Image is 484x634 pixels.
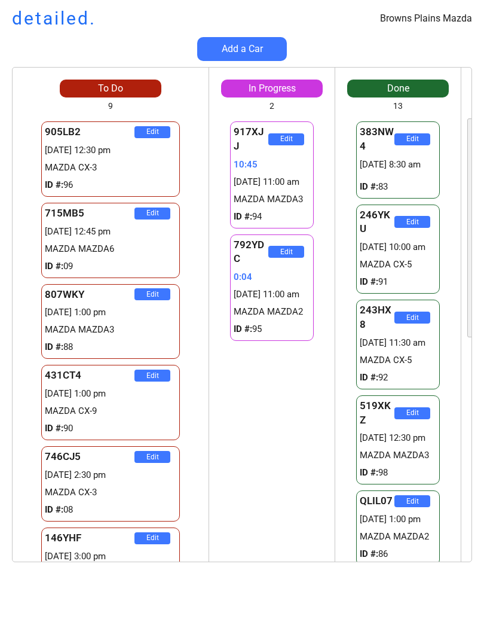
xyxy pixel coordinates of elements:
div: 807WKY [45,288,134,302]
div: 91 [360,276,436,288]
div: [DATE] 8:30 am [360,158,436,171]
div: [DATE] 11:00 am [234,288,310,301]
strong: ID #: [45,504,63,515]
div: [DATE] 1:00 pm [45,306,176,319]
div: MAZDA MAZDA2 [360,531,436,543]
div: 917XJJ [234,125,268,154]
div: 792YDC [234,238,268,267]
button: Edit [134,370,170,382]
div: [DATE] 12:30 pm [45,144,176,157]
div: Browns Plains Mazda [380,12,472,25]
div: Done [347,82,449,95]
strong: ID #: [45,342,63,352]
div: [DATE] 3:00 pm [45,550,176,563]
div: 746CJ5 [45,450,134,464]
div: 13 [393,100,403,112]
div: 246YKU [360,208,394,237]
div: [DATE] 2:30 pm [45,469,176,481]
div: MAZDA MAZDA6 [45,243,176,255]
button: Edit [134,126,170,138]
div: 95 [234,323,310,336]
button: Edit [268,133,304,145]
button: Edit [394,495,430,507]
div: 243HX8 [360,303,394,332]
div: 2 [269,100,274,112]
div: MAZDA CX-3 [45,161,176,174]
div: In Progress [221,82,323,95]
div: [DATE] 12:45 pm [45,225,176,238]
button: Edit [134,208,170,220]
div: 905LB2 [45,125,134,139]
div: MAZDA MAZDA2 [234,306,310,318]
div: [DATE] 10:00 am [360,241,436,254]
div: 383NW4 [360,125,394,154]
div: [DATE] 11:00 am [234,176,310,188]
strong: ID #: [45,261,63,272]
button: Edit [394,133,430,145]
div: [DATE] 1:00 pm [45,388,176,400]
strong: ID #: [360,181,378,192]
button: Edit [394,216,430,228]
div: 519XKZ [360,399,394,428]
div: 88 [45,341,176,353]
div: 96 [45,179,176,191]
div: 431CT4 [45,368,134,383]
div: 146YHF [45,531,134,545]
button: Edit [134,288,170,300]
button: Edit [394,312,430,324]
div: [DATE] 11:30 am [360,337,436,349]
div: 09 [45,260,176,273]
button: Edit [134,532,170,544]
strong: ID #: [234,211,252,222]
button: Edit [268,246,304,258]
div: 90 [45,422,176,435]
div: 94 [234,211,310,223]
div: [DATE] 12:30 pm [360,432,436,444]
div: MAZDA MAZDA3 [360,449,436,462]
div: 10:45 [234,158,310,171]
div: 92 [360,371,436,384]
div: 08 [45,504,176,516]
div: MAZDA MAZDA3 [45,324,176,336]
div: 86 [360,548,436,560]
div: 9 [108,100,113,112]
button: Edit [394,407,430,419]
strong: ID #: [360,467,378,478]
button: Edit [134,451,170,463]
div: MAZDA CX-5 [360,354,436,367]
strong: ID #: [45,179,63,190]
button: Add a Car [197,37,287,61]
div: QLIL07 [360,494,394,508]
div: 0:04 [234,271,310,284]
div: MAZDA CX-3 [45,486,176,499]
div: 83 [360,181,436,193]
div: [DATE] 1:00 pm [360,513,436,526]
div: To Do [60,82,161,95]
strong: ID #: [234,324,252,334]
div: MAZDA CX-5 [360,258,436,271]
h1: detailed. [12,6,96,31]
div: MAZDA MAZDA3 [234,193,310,206]
div: 98 [360,467,436,479]
strong: ID #: [360,276,378,287]
div: 715MB5 [45,206,134,221]
strong: ID #: [45,423,63,434]
strong: ID #: [360,548,378,559]
strong: ID #: [360,372,378,383]
div: MAZDA CX-9 [45,405,176,417]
